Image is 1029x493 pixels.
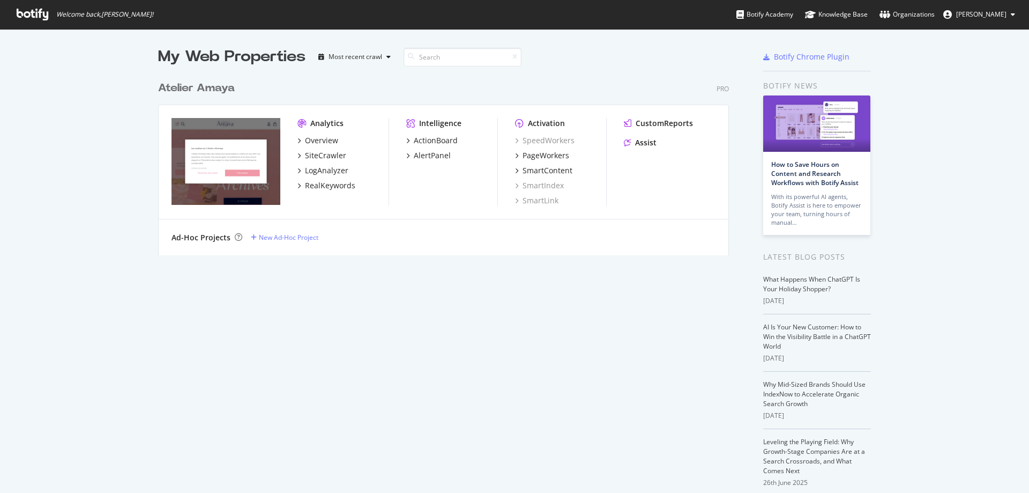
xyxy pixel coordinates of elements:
div: SiteCrawler [305,150,346,161]
button: Most recent crawl [314,48,395,65]
a: RealKeywords [297,180,355,191]
a: AlertPanel [406,150,451,161]
div: Activation [528,118,565,129]
div: My Web Properties [158,46,305,68]
div: RealKeywords [305,180,355,191]
div: PageWorkers [523,150,569,161]
div: ActionBoard [414,135,458,146]
a: SmartContent [515,165,572,176]
div: [DATE] [763,411,871,421]
a: SiteCrawler [297,150,346,161]
img: How to Save Hours on Content and Research Workflows with Botify Assist [763,95,870,152]
a: How to Save Hours on Content and Research Workflows with Botify Assist [771,160,859,187]
div: Assist [635,137,657,148]
a: New Ad-Hoc Project [251,233,318,242]
a: SpeedWorkers [515,135,575,146]
div: Overview [305,135,338,146]
a: LogAnalyzer [297,165,348,176]
a: Botify Chrome Plugin [763,51,849,62]
a: PageWorkers [515,150,569,161]
button: [PERSON_NAME] [935,6,1024,23]
div: [DATE] [763,354,871,363]
input: Search [404,48,521,67]
a: AI Is Your New Customer: How to Win the Visibility Battle in a ChatGPT World [763,322,871,351]
div: Atelier Amaya [158,80,235,96]
a: Assist [624,137,657,148]
div: Most recent crawl [329,54,382,60]
div: LogAnalyzer [305,165,348,176]
div: New Ad-Hoc Project [259,233,318,242]
a: What Happens When ChatGPT Is Your Holiday Shopper? [763,275,860,293]
div: Pro [717,84,729,93]
a: ActionBoard [406,135,458,146]
div: Knowledge Base [805,9,868,20]
span: Welcome back, [PERSON_NAME] ! [56,10,153,19]
div: With its powerful AI agents, Botify Assist is here to empower your team, turning hours of manual… [771,193,862,227]
a: SmartLink [515,195,558,206]
a: Why Mid-Sized Brands Should Use IndexNow to Accelerate Organic Search Growth [763,380,866,408]
div: 26th June 2025 [763,478,871,488]
div: Analytics [310,118,344,129]
div: Ad-Hoc Projects [171,232,230,243]
div: [DATE] [763,296,871,306]
div: Latest Blog Posts [763,251,871,263]
a: Atelier Amaya [158,80,239,96]
img: atelier-amaya.com [171,118,280,205]
div: grid [158,68,737,255]
a: Overview [297,135,338,146]
div: Intelligence [419,118,461,129]
div: CustomReports [636,118,693,129]
span: Melissa Rougeron [956,10,1006,19]
div: SmartContent [523,165,572,176]
a: Leveling the Playing Field: Why Growth-Stage Companies Are at a Search Crossroads, and What Comes... [763,437,865,475]
div: Organizations [879,9,935,20]
div: Botify Chrome Plugin [774,51,849,62]
div: AlertPanel [414,150,451,161]
div: Botify news [763,80,871,92]
div: Botify Academy [736,9,793,20]
a: SmartIndex [515,180,564,191]
a: CustomReports [624,118,693,129]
